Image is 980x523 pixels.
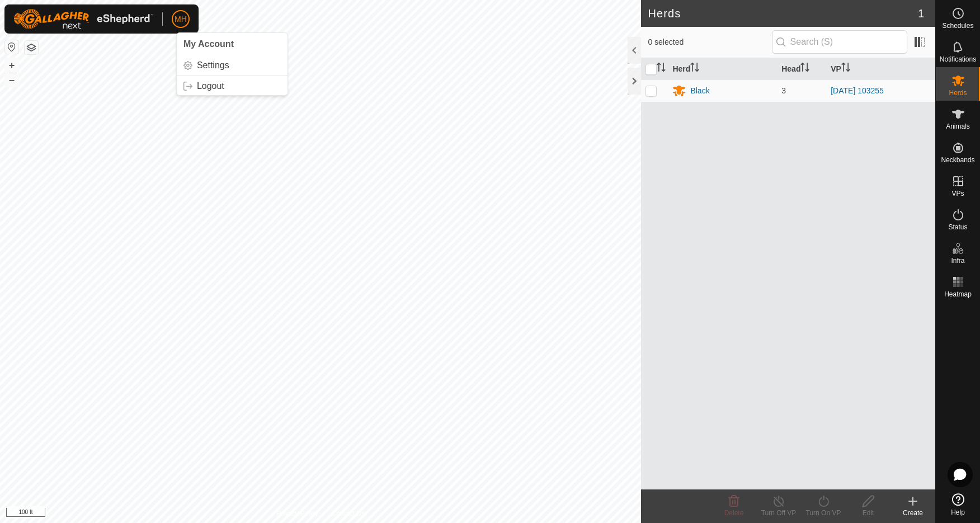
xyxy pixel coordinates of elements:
[197,82,224,91] span: Logout
[936,489,980,520] a: Help
[944,291,972,298] span: Heatmap
[781,86,786,95] span: 3
[949,89,967,96] span: Herds
[772,30,907,54] input: Search (S)
[25,41,38,54] button: Map Layers
[183,39,234,49] span: My Account
[724,509,744,517] span: Delete
[846,508,891,518] div: Edit
[756,508,801,518] div: Turn Off VP
[5,59,18,72] button: +
[948,224,967,230] span: Status
[951,257,964,264] span: Infra
[197,61,229,70] span: Settings
[951,190,964,197] span: VPs
[648,36,771,48] span: 0 selected
[648,7,917,20] h2: Herds
[177,77,288,95] a: Logout
[891,508,935,518] div: Create
[175,13,187,25] span: MH
[826,58,935,80] th: VP
[668,58,777,80] th: Herd
[831,86,884,95] a: [DATE] 103255
[800,64,809,73] p-sorticon: Activate to sort
[332,508,365,519] a: Contact Us
[946,123,970,130] span: Animals
[177,56,288,74] a: Settings
[5,73,18,87] button: –
[276,508,318,519] a: Privacy Policy
[941,157,974,163] span: Neckbands
[940,56,976,63] span: Notifications
[942,22,973,29] span: Schedules
[13,9,153,29] img: Gallagher Logo
[690,85,709,97] div: Black
[657,64,666,73] p-sorticon: Activate to sort
[5,40,18,54] button: Reset Map
[777,58,826,80] th: Head
[690,64,699,73] p-sorticon: Activate to sort
[951,509,965,516] span: Help
[841,64,850,73] p-sorticon: Activate to sort
[801,508,846,518] div: Turn On VP
[918,5,924,22] span: 1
